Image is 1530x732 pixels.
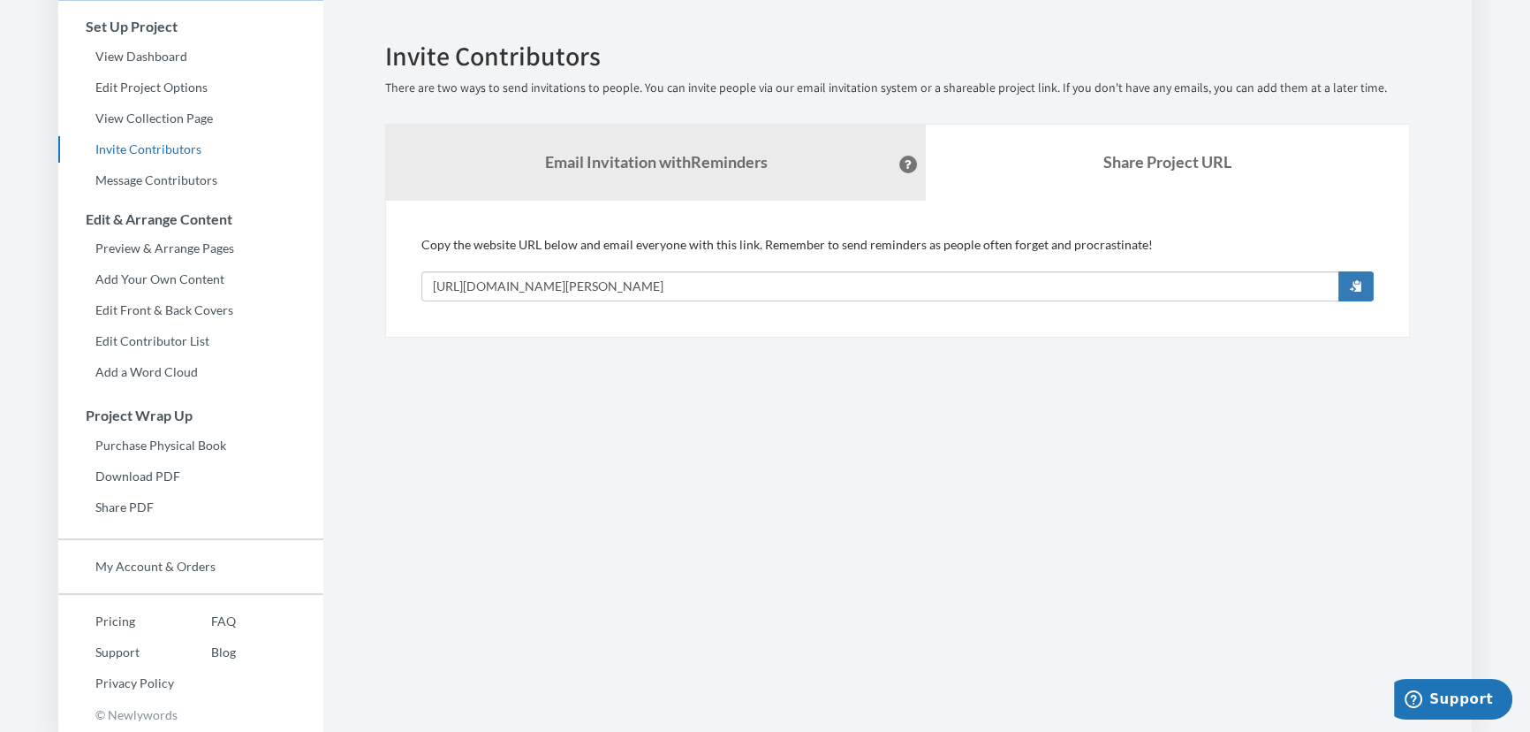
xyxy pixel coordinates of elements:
[58,297,323,324] a: Edit Front & Back Covers
[174,608,236,635] a: FAQ
[59,211,323,227] h3: Edit & Arrange Content
[58,359,323,385] a: Add a Word Cloud
[421,236,1374,301] div: Copy the website URL below and email everyone with this link. Remember to send reminders as peopl...
[385,80,1410,97] p: There are two ways to send invitations to people. You can invite people via our email invitation ...
[58,432,323,459] a: Purchase Physical Book
[58,463,323,490] a: Download PDF
[59,19,323,34] h3: Set Up Project
[1394,679,1512,723] iframe: Opens a widget where you can chat to one of our agents
[58,608,174,635] a: Pricing
[174,639,236,666] a: Blog
[58,266,323,293] a: Add Your Own Content
[58,670,174,697] a: Privacy Policy
[58,328,323,355] a: Edit Contributor List
[545,152,768,172] strong: Email Invitation with Reminders
[58,494,323,521] a: Share PDF
[58,136,323,163] a: Invite Contributors
[58,74,323,101] a: Edit Project Options
[58,105,323,132] a: View Collection Page
[1103,152,1231,172] b: Share Project URL
[58,553,323,580] a: My Account & Orders
[58,167,323,194] a: Message Contributors
[385,42,1410,71] h2: Invite Contributors
[58,235,323,262] a: Preview & Arrange Pages
[59,408,323,423] h3: Project Wrap Up
[58,43,323,70] a: View Dashboard
[58,701,323,728] p: © Newlywords
[58,639,174,666] a: Support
